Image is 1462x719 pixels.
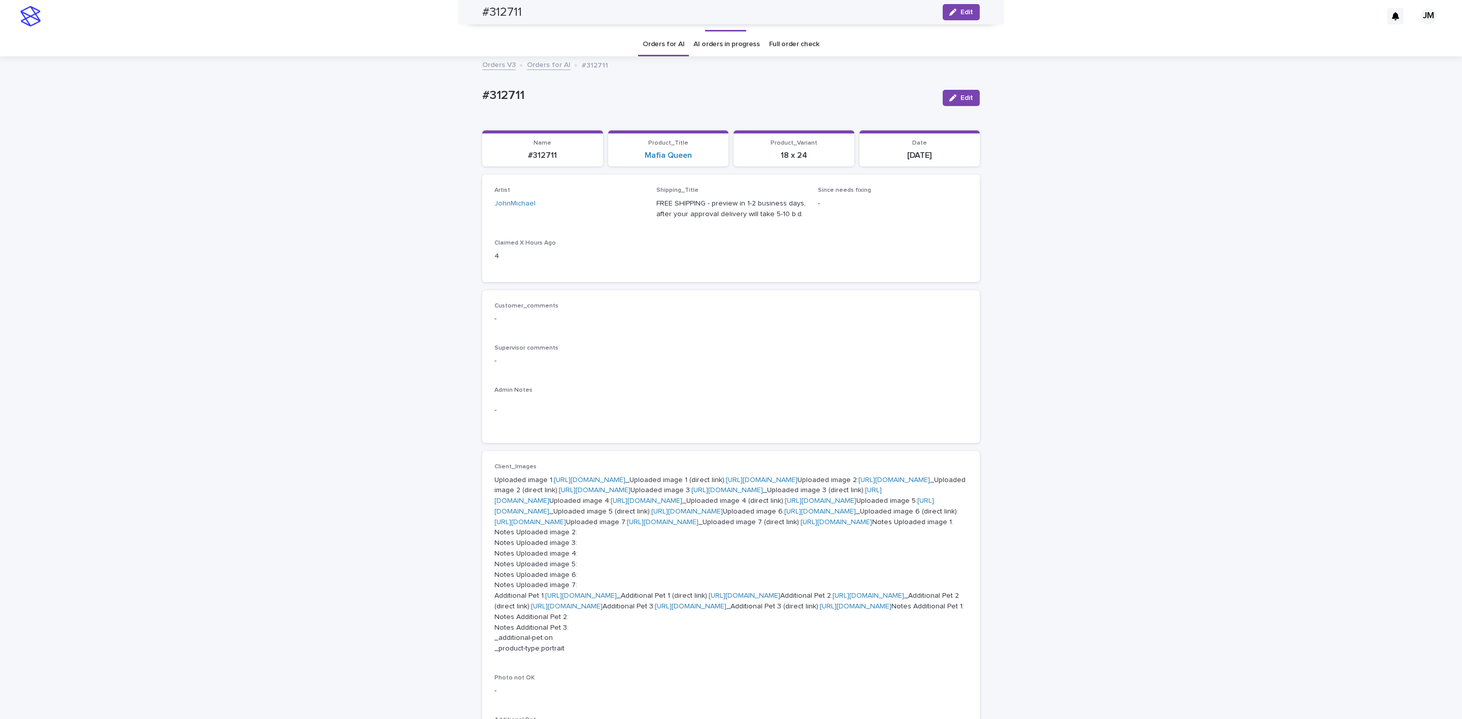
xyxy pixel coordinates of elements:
[494,475,968,655] p: Uploaded image 1: _Uploaded image 1 (direct link): Uploaded image 2: _Uploaded image 2 (direct li...
[534,140,551,146] span: Name
[643,32,684,56] a: Orders for AI
[531,603,603,610] a: [URL][DOMAIN_NAME]
[693,32,760,56] a: AI orders in progress
[482,58,516,70] a: Orders V3
[818,198,968,209] p: -
[858,476,930,484] a: [URL][DOMAIN_NAME]
[960,94,973,101] span: Edit
[554,476,625,484] a: [URL][DOMAIN_NAME]
[866,151,974,160] p: [DATE]
[559,487,630,494] a: [URL][DOMAIN_NAME]
[494,387,533,393] span: Admin Notes
[545,592,617,599] a: [URL][DOMAIN_NAME]
[912,140,927,146] span: Date
[494,187,510,193] span: Artist
[785,497,856,504] a: [URL][DOMAIN_NAME]
[494,497,934,515] a: [URL][DOMAIN_NAME]
[494,314,968,324] p: -
[488,151,597,160] p: #312711
[655,603,726,610] a: [URL][DOMAIN_NAME]
[784,508,856,515] a: [URL][DOMAIN_NAME]
[833,592,904,599] a: [URL][DOMAIN_NAME]
[482,88,935,103] p: #312711
[611,497,682,504] a: [URL][DOMAIN_NAME]
[494,198,536,209] a: JohnMichael
[709,592,780,599] a: [URL][DOMAIN_NAME]
[627,519,699,526] a: [URL][DOMAIN_NAME]
[494,464,537,470] span: Client_Images
[494,675,535,681] span: Photo not OK
[943,90,980,106] button: Edit
[771,140,817,146] span: Product_Variant
[20,6,41,26] img: stacker-logo-s-only.png
[740,151,848,160] p: 18 x 24
[1420,8,1437,24] div: JM
[645,151,692,160] a: Mafia Queen
[494,345,558,351] span: Supervisor comments
[656,198,806,220] p: FREE SHIPPING - preview in 1-2 business days, after your approval delivery will take 5-10 b.d.
[494,686,968,696] p: -
[494,405,968,416] p: -
[691,487,763,494] a: [URL][DOMAIN_NAME]
[651,508,723,515] a: [URL][DOMAIN_NAME]
[648,140,688,146] span: Product_Title
[801,519,872,526] a: [URL][DOMAIN_NAME]
[726,476,798,484] a: [URL][DOMAIN_NAME]
[494,356,968,366] p: -
[582,59,608,70] p: #312711
[494,240,556,246] span: Claimed X Hours Ago
[818,187,871,193] span: Since needs fixing
[656,187,699,193] span: Shipping_Title
[527,58,571,70] a: Orders for AI
[494,303,558,309] span: Customer_comments
[494,251,644,262] p: 4
[769,32,819,56] a: Full order check
[494,519,566,526] a: [URL][DOMAIN_NAME]
[820,603,891,610] a: [URL][DOMAIN_NAME]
